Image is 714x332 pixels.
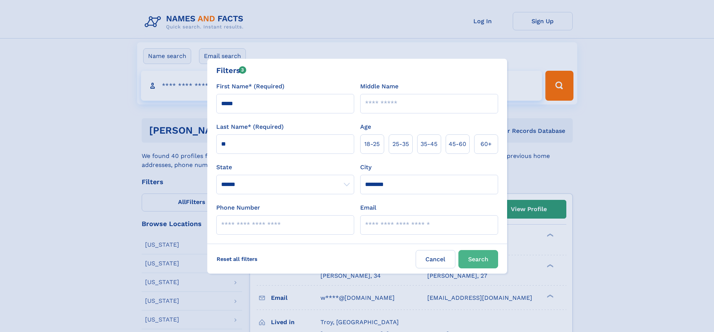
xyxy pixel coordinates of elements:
[212,250,262,268] label: Reset all filters
[360,82,398,91] label: Middle Name
[360,203,376,212] label: Email
[421,140,437,149] span: 35‑45
[216,203,260,212] label: Phone Number
[480,140,492,149] span: 60+
[416,250,455,268] label: Cancel
[392,140,409,149] span: 25‑35
[360,122,371,131] label: Age
[360,163,371,172] label: City
[364,140,380,149] span: 18‑25
[216,163,354,172] label: State
[216,65,247,76] div: Filters
[216,82,284,91] label: First Name* (Required)
[449,140,466,149] span: 45‑60
[216,122,284,131] label: Last Name* (Required)
[458,250,498,268] button: Search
